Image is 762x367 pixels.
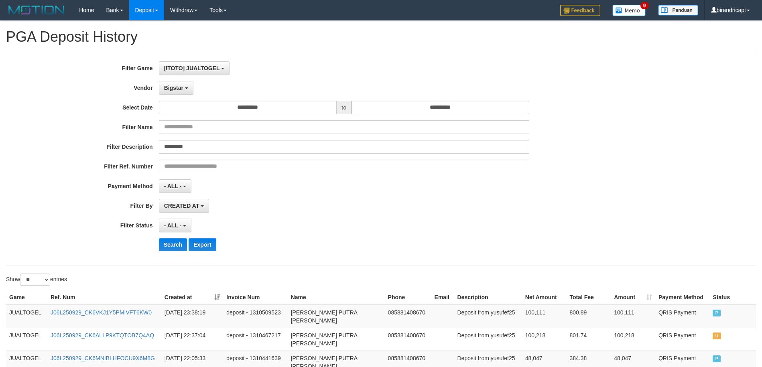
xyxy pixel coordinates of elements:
td: Deposit from yusufef25 [454,328,522,351]
td: [PERSON_NAME] PUTRA [PERSON_NAME] [288,328,385,351]
button: - ALL - [159,179,191,193]
td: QRIS Payment [655,305,709,328]
th: Email [431,290,454,305]
span: UNPAID [713,333,721,339]
span: PAID [713,310,721,316]
button: Search [159,238,187,251]
th: Name [288,290,385,305]
th: Net Amount [522,290,567,305]
td: Deposit from yusufef25 [454,305,522,328]
select: Showentries [20,274,50,286]
th: Game [6,290,47,305]
th: Invoice Num [223,290,287,305]
span: - ALL - [164,222,182,229]
img: MOTION_logo.png [6,4,67,16]
button: CREATED AT [159,199,209,213]
td: 100,111 [611,305,655,328]
button: [ITOTO] JUALTOGEL [159,61,230,75]
th: Amount: activate to sort column ascending [611,290,655,305]
img: panduan.png [658,5,698,16]
button: Bigstar [159,81,193,95]
button: - ALL - [159,219,191,232]
td: [DATE] 23:38:19 [161,305,223,328]
span: CREATED AT [164,203,199,209]
span: - ALL - [164,183,182,189]
span: 9 [640,2,649,9]
td: 100,218 [522,328,567,351]
td: QRIS Payment [655,328,709,351]
span: PAID [713,355,721,362]
td: [DATE] 22:37:04 [161,328,223,351]
h1: PGA Deposit History [6,29,756,45]
th: Total Fee [566,290,611,305]
a: J06L250929_CK6ALLP9KTQTOB7Q4AQ [51,332,154,339]
span: Bigstar [164,85,183,91]
td: 085881408670 [385,305,431,328]
td: deposit - 1310509523 [223,305,287,328]
td: 085881408670 [385,328,431,351]
th: Ref. Num [47,290,161,305]
td: 801.74 [566,328,611,351]
span: to [336,101,352,114]
td: [PERSON_NAME] PUTRA [PERSON_NAME] [288,305,385,328]
th: Status [709,290,756,305]
span: [ITOTO] JUALTOGEL [164,65,220,71]
a: J06L250929_CK6MNIBLHFOCU9X6M8G [51,355,155,361]
a: J06L250929_CK6VKJ1Y5PMIVFT6KW0 [51,309,152,316]
img: Feedback.jpg [560,5,600,16]
td: JUALTOGEL [6,328,47,351]
td: deposit - 1310467217 [223,328,287,351]
td: 800.89 [566,305,611,328]
th: Created at: activate to sort column ascending [161,290,223,305]
th: Payment Method [655,290,709,305]
button: Export [189,238,216,251]
label: Show entries [6,274,67,286]
th: Phone [385,290,431,305]
img: Button%20Memo.svg [612,5,646,16]
td: 100,111 [522,305,567,328]
td: JUALTOGEL [6,305,47,328]
th: Description [454,290,522,305]
td: 100,218 [611,328,655,351]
